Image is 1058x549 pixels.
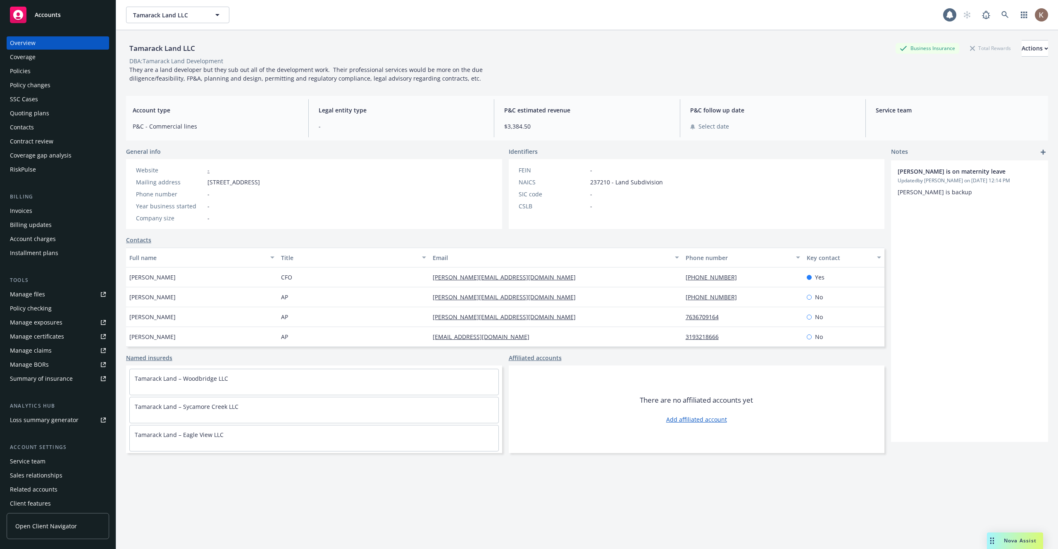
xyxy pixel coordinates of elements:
[207,166,210,174] a: -
[7,121,109,134] a: Contacts
[433,253,670,262] div: Email
[7,204,109,217] a: Invoices
[803,248,884,267] button: Key contact
[319,122,484,131] span: -
[891,160,1048,203] div: [PERSON_NAME] is on maternity leaveUpdatedby [PERSON_NAME] on [DATE] 12:14 PM[PERSON_NAME] is backup
[1035,8,1048,21] img: photo
[126,248,278,267] button: Full name
[876,106,1041,115] span: Service team
[429,248,682,267] button: Email
[987,532,997,549] div: Drag to move
[7,36,109,50] a: Overview
[1022,40,1048,57] button: Actions
[136,178,204,186] div: Mailing address
[504,122,670,131] span: $3,384.50
[7,246,109,260] a: Installment plans
[126,7,229,23] button: Tamarack Land LLC
[7,135,109,148] a: Contract review
[7,79,109,92] a: Policy changes
[129,57,223,65] div: DBA: Tamarack Land Development
[898,177,1041,184] span: Updated by [PERSON_NAME] on [DATE] 12:14 PM
[815,293,823,301] span: No
[686,313,725,321] a: 7636709164
[7,402,109,410] div: Analytics hub
[966,43,1015,53] div: Total Rewards
[7,483,109,496] a: Related accounts
[207,202,210,210] span: -
[7,163,109,176] a: RiskPulse
[7,443,109,451] div: Account settings
[7,50,109,64] a: Coverage
[7,469,109,482] a: Sales relationships
[126,353,172,362] a: Named insureds
[129,273,176,282] span: [PERSON_NAME]
[10,358,49,371] div: Manage BORs
[7,455,109,468] a: Service team
[126,147,161,156] span: General info
[10,344,52,357] div: Manage claims
[10,330,64,343] div: Manage certificates
[7,372,109,385] a: Summary of insurance
[640,395,753,405] span: There are no affiliated accounts yet
[129,332,176,341] span: [PERSON_NAME]
[10,483,57,496] div: Related accounts
[590,166,592,174] span: -
[10,107,49,120] div: Quoting plans
[319,106,484,115] span: Legal entity type
[686,293,743,301] a: [PHONE_NUMBER]
[433,273,582,281] a: [PERSON_NAME][EMAIL_ADDRESS][DOMAIN_NAME]
[1004,537,1037,544] span: Nova Assist
[987,532,1043,549] button: Nova Assist
[207,214,210,222] span: -
[10,288,45,301] div: Manage files
[133,11,205,19] span: Tamarack Land LLC
[133,122,298,131] span: P&C - Commercial lines
[10,93,38,106] div: SSC Cases
[10,469,62,482] div: Sales relationships
[135,375,228,382] a: Tamarack Land – Woodbridge LLC
[207,190,210,198] span: -
[10,302,52,315] div: Policy checking
[590,178,663,186] span: 237210 - Land Subdivision
[7,316,109,329] a: Manage exposures
[815,332,823,341] span: No
[135,431,224,439] a: Tamarack Land – Eagle View LLC
[207,178,260,186] span: [STREET_ADDRESS]
[10,149,71,162] div: Coverage gap analysis
[896,43,959,53] div: Business Insurance
[997,7,1013,23] a: Search
[1022,41,1048,56] div: Actions
[7,193,109,201] div: Billing
[7,107,109,120] a: Quoting plans
[281,293,288,301] span: AP
[959,7,975,23] a: Start snowing
[7,358,109,371] a: Manage BORs
[666,415,727,424] a: Add affiliated account
[509,353,562,362] a: Affiliated accounts
[10,455,45,468] div: Service team
[7,149,109,162] a: Coverage gap analysis
[509,147,538,156] span: Identifiers
[690,106,856,115] span: P&C follow up date
[519,166,587,174] div: FEIN
[7,232,109,246] a: Account charges
[7,64,109,78] a: Policies
[807,253,872,262] div: Key contact
[519,202,587,210] div: CSLB
[7,218,109,232] a: Billing updates
[136,214,204,222] div: Company size
[10,50,36,64] div: Coverage
[7,276,109,284] div: Tools
[7,3,109,26] a: Accounts
[433,333,536,341] a: [EMAIL_ADDRESS][DOMAIN_NAME]
[590,202,592,210] span: -
[891,147,908,157] span: Notes
[10,121,34,134] div: Contacts
[129,313,176,321] span: [PERSON_NAME]
[129,66,484,82] span: They are a land developer but they sub out all of the development work. Their professional servic...
[433,313,582,321] a: [PERSON_NAME][EMAIL_ADDRESS][DOMAIN_NAME]
[698,122,729,131] span: Select date
[10,218,52,232] div: Billing updates
[281,313,288,321] span: AP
